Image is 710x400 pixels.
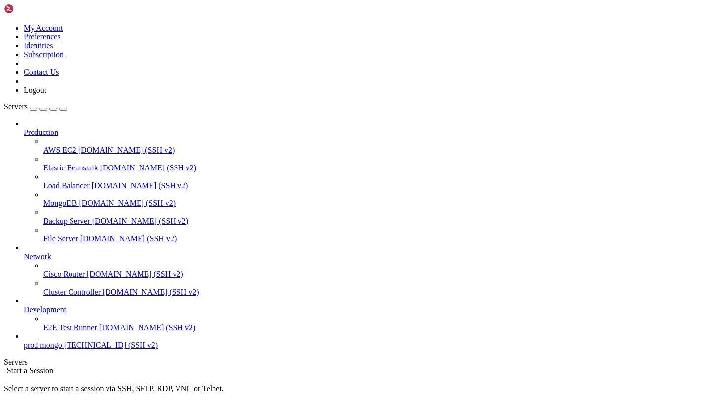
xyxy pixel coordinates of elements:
[43,146,76,154] span: AWS EC2
[43,217,706,226] a: Backup Server [DOMAIN_NAME] (SSH v2)
[100,164,197,172] span: [DOMAIN_NAME] (SSH v2)
[24,252,51,261] span: Network
[24,243,706,297] li: Network
[43,155,706,172] li: Elastic Beanstalk [DOMAIN_NAME] (SSH v2)
[43,181,706,190] a: Load Balancer [DOMAIN_NAME] (SSH v2)
[43,137,706,155] li: AWS EC2 [DOMAIN_NAME] (SSH v2)
[24,305,706,314] a: Development
[64,341,158,349] span: [TECHNICAL_ID] (SSH v2)
[24,68,59,76] a: Contact Us
[43,288,706,297] a: Cluster Controller [DOMAIN_NAME] (SSH v2)
[24,305,66,314] span: Development
[43,199,706,208] a: MongoDB [DOMAIN_NAME] (SSH v2)
[43,146,706,155] a: AWS EC2 [DOMAIN_NAME] (SSH v2)
[43,199,77,207] span: MongoDB
[43,181,90,190] span: Load Balancer
[103,288,199,296] span: [DOMAIN_NAME] (SSH v2)
[43,270,706,279] a: Cisco Router [DOMAIN_NAME] (SSH v2)
[43,323,97,332] span: E2E Test Runner
[43,164,98,172] span: Elastic Beanstalk
[24,341,62,349] span: prod mongo
[43,270,85,278] span: Cisco Router
[87,270,183,278] span: [DOMAIN_NAME] (SSH v2)
[24,50,64,59] a: Subscription
[7,367,53,375] span: Start a Session
[43,217,90,225] span: Backup Server
[24,41,53,50] a: Identities
[24,252,706,261] a: Network
[43,261,706,279] li: Cisco Router [DOMAIN_NAME] (SSH v2)
[43,234,78,243] span: File Server
[43,226,706,243] li: File Server [DOMAIN_NAME] (SSH v2)
[43,208,706,226] li: Backup Server [DOMAIN_NAME] (SSH v2)
[24,86,46,94] a: Logout
[24,341,706,350] a: prod mongo [TECHNICAL_ID] (SSH v2)
[43,190,706,208] li: MongoDB [DOMAIN_NAME] (SSH v2)
[4,102,67,111] a: Servers
[4,102,28,111] span: Servers
[24,128,706,137] a: Production
[43,323,706,332] a: E2E Test Runner [DOMAIN_NAME] (SSH v2)
[24,24,63,32] a: My Account
[43,314,706,332] li: E2E Test Runner [DOMAIN_NAME] (SSH v2)
[43,164,706,172] a: Elastic Beanstalk [DOMAIN_NAME] (SSH v2)
[43,172,706,190] li: Load Balancer [DOMAIN_NAME] (SSH v2)
[24,297,706,332] li: Development
[24,332,706,350] li: prod mongo [TECHNICAL_ID] (SSH v2)
[24,33,61,41] a: Preferences
[43,279,706,297] li: Cluster Controller [DOMAIN_NAME] (SSH v2)
[24,119,706,243] li: Production
[43,288,101,296] span: Cluster Controller
[92,181,188,190] span: [DOMAIN_NAME] (SSH v2)
[4,4,61,14] img: Shellngn
[4,358,706,367] div: Servers
[92,217,189,225] span: [DOMAIN_NAME] (SSH v2)
[99,323,196,332] span: [DOMAIN_NAME] (SSH v2)
[43,234,706,243] a: File Server [DOMAIN_NAME] (SSH v2)
[24,128,58,136] span: Production
[78,146,175,154] span: [DOMAIN_NAME] (SSH v2)
[80,234,177,243] span: [DOMAIN_NAME] (SSH v2)
[4,367,7,375] span: 
[79,199,176,207] span: [DOMAIN_NAME] (SSH v2)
